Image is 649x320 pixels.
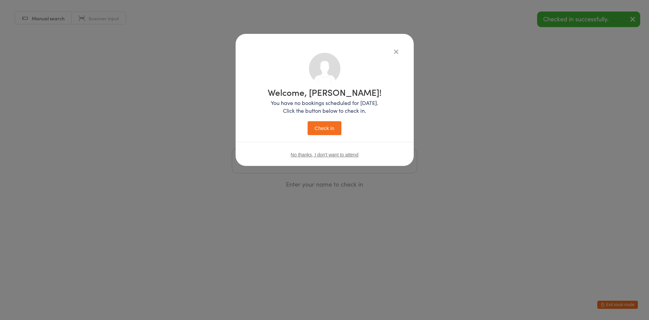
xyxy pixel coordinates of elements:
[309,53,340,84] img: no_photo.png
[308,121,341,135] button: Check in
[268,88,382,97] h1: Welcome, [PERSON_NAME]!
[268,99,382,114] p: You have no bookings scheduled for [DATE]. Click the button below to check in.
[291,152,358,157] button: No thanks, I don't want to attend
